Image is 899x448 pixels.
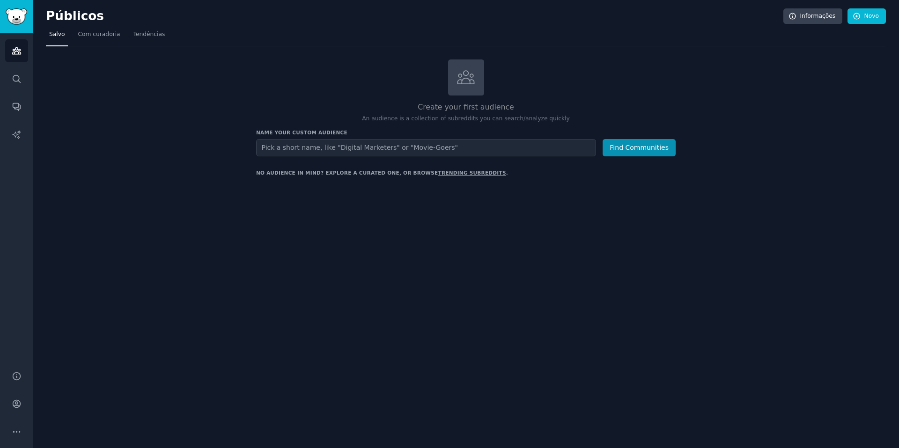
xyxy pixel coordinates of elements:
a: Com curadoria [74,27,123,46]
div: No audience in mind? Explore a curated one, or browse . [256,169,508,176]
a: Novo [847,8,886,24]
a: Informações [783,8,843,24]
h3: Name your custom audience [256,129,676,136]
font: Novo [864,13,879,19]
a: trending subreddits [438,170,506,176]
font: Públicos [46,9,104,23]
a: Tendências [130,27,169,46]
font: Tendências [133,31,165,37]
a: Salvo [46,27,68,46]
input: Pick a short name, like "Digital Marketers" or "Movie-Goers" [256,139,596,156]
button: Find Communities [603,139,676,156]
p: An audience is a collection of subreddits you can search/analyze quickly [256,115,676,123]
font: Informações [800,13,836,19]
h2: Create your first audience [256,102,676,113]
font: Salvo [49,31,65,37]
img: Logotipo do GummySearch [6,8,27,25]
font: Com curadoria [78,31,120,37]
